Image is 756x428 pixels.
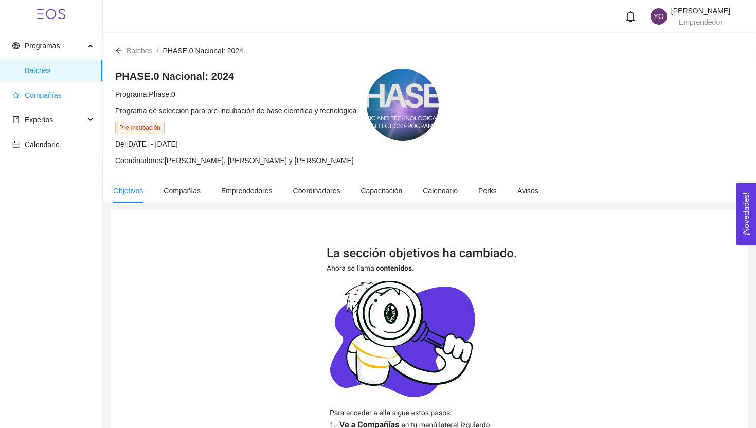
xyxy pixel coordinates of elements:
span: Coordinadores [293,187,340,195]
span: Pre-incubación [115,122,165,133]
span: Emprendedor [679,18,723,26]
span: bell [625,11,636,22]
span: Avisos [517,187,538,195]
span: Emprendedores [221,187,273,195]
span: Programa de selección para pre-incubación de base científica y tecnológica [115,106,356,115]
span: Perks [478,187,497,195]
span: global [12,42,20,49]
span: PHASE.0 Nacional: 2024 [163,47,243,55]
span: Compañías [164,187,201,195]
span: Calendario [25,140,60,149]
span: star [12,92,20,99]
span: Batches [25,60,94,81]
span: / [157,47,159,55]
span: Expertos [25,116,53,124]
span: Del [DATE] - [DATE] [115,140,178,148]
span: [PERSON_NAME] [671,7,730,15]
span: calendar [12,141,20,148]
h4: PHASE.0 Nacional: 2024 [115,69,356,83]
span: YO [654,8,664,25]
span: arrow-left [115,47,122,55]
button: Open Feedback Widget [736,183,756,245]
span: Objetivos [113,187,143,195]
span: Capacitación [361,187,402,195]
span: Batches [127,47,153,55]
span: Coordinadores: [PERSON_NAME], [PERSON_NAME] y [PERSON_NAME] [115,156,354,165]
span: book [12,116,20,123]
span: Programa: Phase.0 [115,90,175,98]
span: Calendario [423,187,458,195]
span: Compañías [25,91,62,99]
span: Programas [25,42,60,50]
